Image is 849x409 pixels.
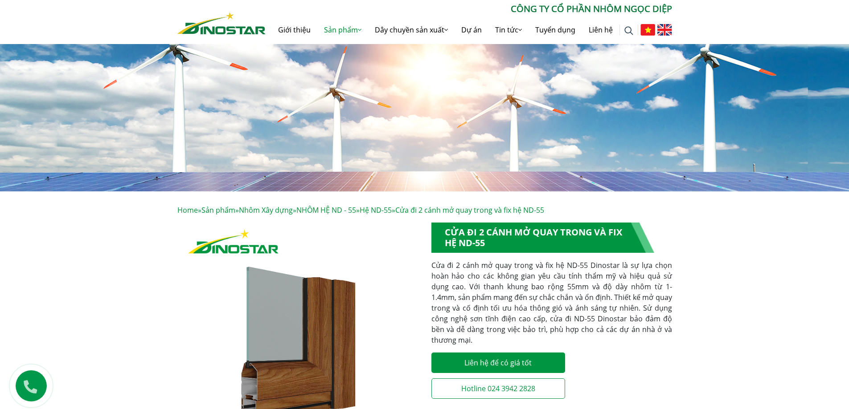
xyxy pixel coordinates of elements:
p: CÔNG TY CỔ PHẦN NHÔM NGỌC DIỆP [266,2,672,16]
a: NHÔM HỆ ND - 55 [296,205,356,215]
img: Nhôm Dinostar [177,12,266,34]
span: » » » » » [177,205,544,215]
a: Tuyển dụng [529,16,582,44]
h1: Cửa đi 2 cánh mở quay trong và fix hệ ND-55 [431,223,654,253]
a: Sản phẩm [317,16,368,44]
a: Giới thiệu [271,16,317,44]
img: Tiếng Việt [640,24,655,36]
a: Dự án [455,16,488,44]
a: Liên hệ để có giá tốt [431,352,565,373]
a: Liên hệ [582,16,619,44]
span: Cửa đi 2 cánh mở quay trong và fix hệ ND-55 [395,205,544,215]
a: Nhôm Xây dựng [239,205,293,215]
a: Tin tức [488,16,529,44]
p: Cửa đi 2 cánh mở quay trong và fix hệ ND-55 Dinostar là sự lựa chọn hoàn hảo cho các không gian y... [431,260,672,345]
a: Sản phẩm [201,205,235,215]
a: Dây chuyền sản xuất [368,16,455,44]
img: search [624,26,633,35]
a: Hotline 024 3942 2828 [431,378,565,399]
img: English [657,24,672,36]
a: Home [177,205,198,215]
a: Hệ ND-55 [360,205,392,215]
